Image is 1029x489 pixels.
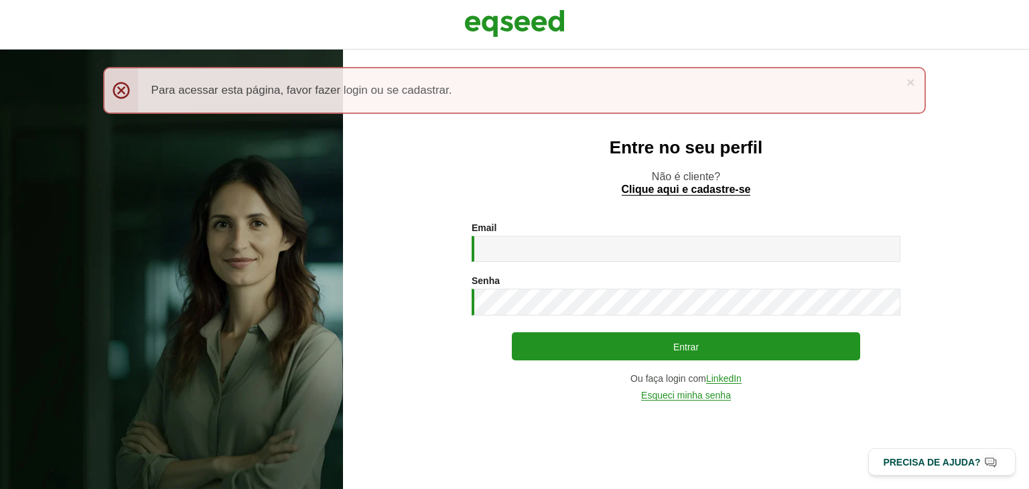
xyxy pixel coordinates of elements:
[512,332,860,360] button: Entrar
[472,374,900,384] div: Ou faça login com
[641,391,731,401] a: Esqueci minha senha
[906,75,914,89] a: ×
[472,223,496,232] label: Email
[622,184,751,196] a: Clique aqui e cadastre-se
[103,67,927,114] div: Para acessar esta página, favor fazer login ou se cadastrar.
[370,138,1002,157] h2: Entre no seu perfil
[370,170,1002,196] p: Não é cliente?
[464,7,565,40] img: EqSeed Logo
[706,374,742,384] a: LinkedIn
[472,276,500,285] label: Senha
